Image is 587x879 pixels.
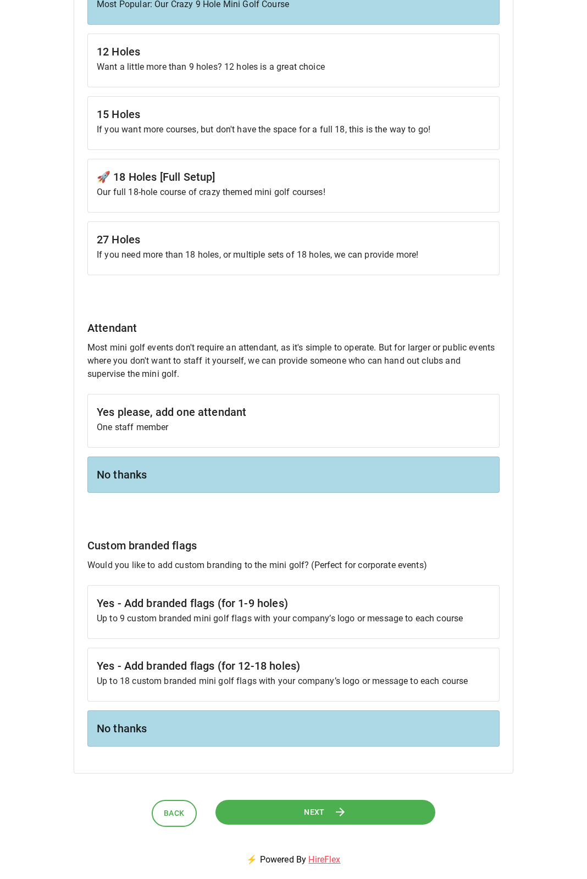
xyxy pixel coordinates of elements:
[304,805,325,819] span: Next
[97,105,490,123] h6: 15 Holes
[97,421,490,434] p: One staff member
[97,168,490,186] h6: 🚀 18 Holes [Full Setup]
[97,720,490,737] h6: No thanks
[97,594,490,612] h6: Yes - Add branded flags (for 1-9 holes)
[87,319,500,337] h6: Attendant
[97,675,490,688] p: Up to 18 custom branded mini golf flags with your company’s logo or message to each course
[97,248,490,262] p: If you need more than 18 holes, or multiple sets of 18 holes, we can provide more!
[152,800,197,827] button: Back
[97,231,490,248] h6: 27 Holes
[164,806,185,820] span: Back
[97,186,490,199] p: Our full 18-hole course of crazy themed mini golf courses!
[97,612,490,625] p: Up to 9 custom branded mini golf flags with your company’s logo or message to each course
[87,537,500,554] h6: Custom branded flags
[87,341,500,381] p: Most mini golf events don't require an attendant, as it's simple to operate. But for larger or pu...
[97,43,490,60] h6: 12 Holes
[97,466,490,483] h6: No thanks
[97,403,490,421] h6: Yes please, add one attendant
[97,657,490,675] h6: Yes - Add branded flags (for 12-18 holes)
[215,800,435,825] button: Next
[308,854,340,865] a: HireFlex
[97,123,490,136] p: If you want more courses, but don't have the space for a full 18, this is the way to go!
[87,559,500,572] p: Would you like to add custom branding to the mini golf? (Perfect for corporate events)
[97,60,490,74] p: Want a little more than 9 holes? 12 holes is a great choice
